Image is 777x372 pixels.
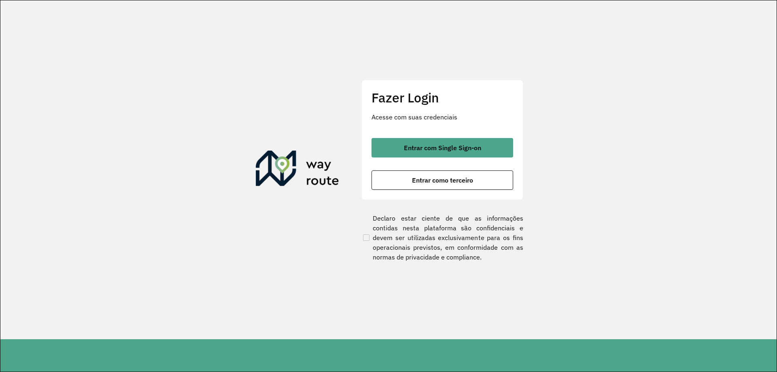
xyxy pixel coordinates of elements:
button: button [372,138,513,157]
label: Declaro estar ciente de que as informações contidas nesta plataforma são confidenciais e devem se... [361,213,523,262]
span: Entrar com Single Sign-on [404,145,481,151]
img: Roteirizador AmbevTech [256,151,339,189]
button: button [372,170,513,190]
p: Acesse com suas credenciais [372,112,513,122]
span: Entrar como terceiro [412,177,473,183]
h2: Fazer Login [372,90,513,105]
